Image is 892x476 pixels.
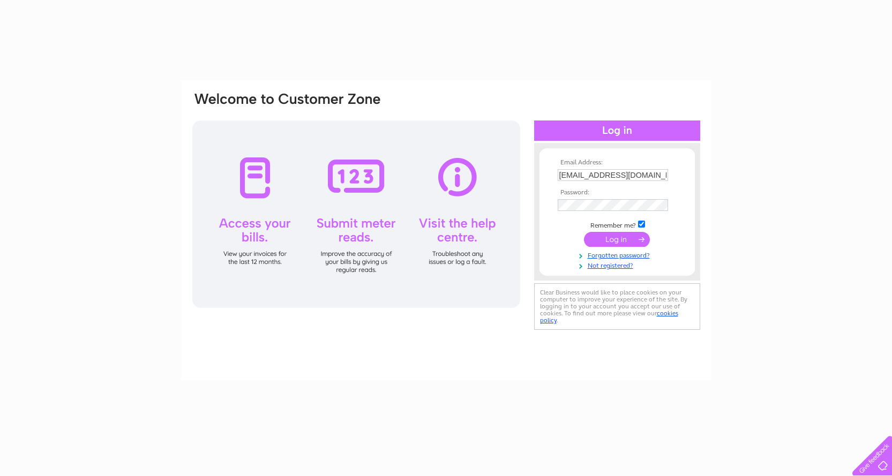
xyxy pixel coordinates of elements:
div: Clear Business would like to place cookies on your computer to improve your experience of the sit... [534,283,700,330]
a: Forgotten password? [558,250,679,260]
a: Not registered? [558,260,679,270]
th: Password: [555,189,679,197]
a: cookies policy [540,309,678,324]
input: Submit [584,232,650,247]
td: Remember me? [555,219,679,230]
th: Email Address: [555,159,679,167]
